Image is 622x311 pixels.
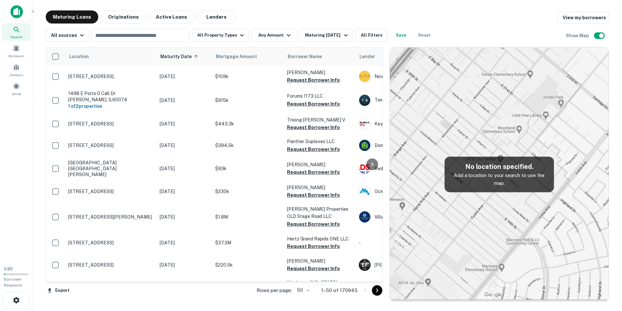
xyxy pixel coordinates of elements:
[287,138,352,145] p: Panther Duplexes LLC
[362,262,368,269] p: E F
[160,213,209,221] p: [DATE]
[359,211,457,223] div: Village Bank
[359,140,370,151] img: picture
[68,214,153,220] p: [STREET_ADDRESS][PERSON_NAME]
[287,76,340,84] button: Request Borrower Info
[257,286,292,294] p: Rows per page:
[287,205,352,220] p: [PERSON_NAME] Properties OLD Stage Road LLC
[4,267,13,271] span: 1 / 20
[359,163,370,174] img: picture
[287,92,352,100] p: Forums 1173 LLC
[359,186,457,197] div: Ocmbc, Inc.
[287,123,340,131] button: Request Borrower Info
[68,90,153,102] p: 1498 E Ports O Call Dr [PERSON_NAME], IL60074
[287,257,352,265] p: [PERSON_NAME]
[566,32,590,39] h6: Show Map
[372,285,382,296] button: Go to next page
[160,188,209,195] p: [DATE]
[2,23,31,41] a: Search
[287,220,340,228] button: Request Borrower Info
[359,239,457,246] p: -
[160,97,209,104] p: [DATE]
[68,142,153,148] p: [STREET_ADDRESS]
[215,213,280,221] p: $1.8M
[359,118,457,130] div: Keybank National Association
[321,286,358,294] p: 1–50 of 170943
[287,168,340,176] button: Request Borrower Info
[68,121,153,127] p: [STREET_ADDRESS]
[215,97,280,104] p: $915k
[284,47,356,66] th: Borrower Name
[46,286,71,295] button: Export
[12,91,21,96] span: Saved
[215,142,280,149] p: $394.5k
[287,116,352,123] p: Tniong [PERSON_NAME] V
[359,163,457,174] div: Redstone Federal Credit Union
[10,34,22,40] span: Search
[359,259,457,271] div: [PERSON_NAME] Financial
[68,240,153,246] p: [STREET_ADDRESS]
[359,95,370,106] img: picture
[212,47,284,66] th: Mortgage Amount
[300,29,352,42] button: Maturing [DATE]
[450,172,549,187] p: Add a location to your search to use the map.
[215,73,280,80] p: $159k
[359,186,370,197] img: picture
[215,188,280,195] p: $230k
[356,47,460,66] th: Lender
[287,69,352,76] p: [PERSON_NAME]
[160,120,209,127] p: [DATE]
[65,47,156,66] th: Location
[160,142,209,149] p: [DATE]
[287,184,352,191] p: [PERSON_NAME]
[68,160,153,178] p: [GEOGRAPHIC_DATA] [GEOGRAPHIC_DATA][PERSON_NAME]
[160,165,209,172] p: [DATE]
[46,10,98,24] button: Maturing Loans
[287,145,340,153] button: Request Borrower Info
[390,47,609,302] img: map-placeholder.webp
[68,74,153,79] p: [STREET_ADDRESS]
[287,242,340,250] button: Request Borrower Info
[101,10,146,24] button: Originations
[251,29,297,42] button: Any Amount
[359,94,457,106] div: Time Bank
[8,53,24,58] span: Borrowers
[295,286,311,295] div: 50
[2,80,31,98] a: Saved
[557,12,609,24] a: View my borrowers
[450,162,549,172] h5: No location specified.
[288,53,322,60] span: Borrower Name
[216,53,265,60] span: Mortgage Amount
[287,161,352,168] p: [PERSON_NAME]
[355,29,388,42] button: All Filters
[215,261,280,269] p: $220.5k
[359,211,370,222] img: picture
[359,71,457,82] div: Nova® Home Loans
[192,29,249,42] button: All Property Types
[215,165,280,172] p: $93k
[4,277,22,287] span: Borrower Requests
[391,29,411,42] button: Save your search to get updates of matches that match your search criteria.
[414,29,435,42] button: Reset
[10,5,23,18] img: capitalize-icon.png
[287,100,340,108] button: Request Borrower Info
[46,29,89,42] button: All sources
[359,139,457,151] div: Dominion Financial
[10,72,23,77] span: Contacts
[589,259,622,290] iframe: Chat Widget
[197,10,236,24] button: Lenders
[68,262,153,268] p: [STREET_ADDRESS]
[287,235,352,242] p: Hertz Grand Rapids ONE LLC
[215,239,280,246] p: $37.3M
[156,47,212,66] th: Maturity Date
[51,31,86,39] div: All sources
[160,73,209,80] p: [DATE]
[2,61,31,79] a: Contacts
[287,191,340,199] button: Request Borrower Info
[149,10,194,24] button: Active Loans
[160,239,209,246] p: [DATE]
